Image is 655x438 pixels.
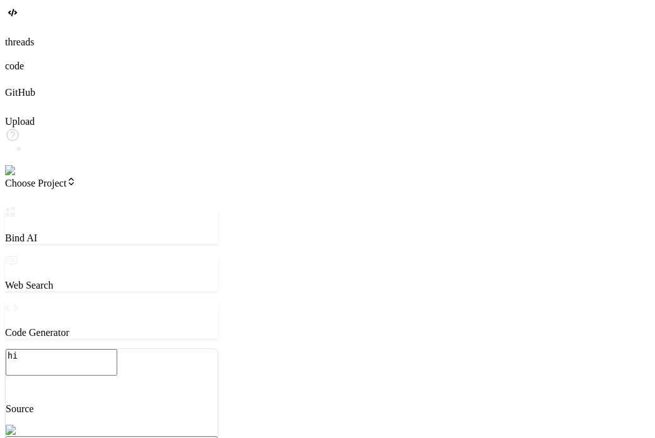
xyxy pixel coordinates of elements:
label: code [5,61,24,71]
img: signin [5,165,40,176]
img: Pick Models [6,425,66,436]
span: Choose Project [5,178,76,188]
label: GitHub [5,87,35,98]
p: Web Search [5,280,218,291]
p: Source [6,403,217,415]
label: threads [5,37,34,47]
p: Code Generator [5,327,218,338]
p: Bind AI [5,233,218,244]
label: Upload [5,116,35,127]
textarea: hi [6,349,117,376]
